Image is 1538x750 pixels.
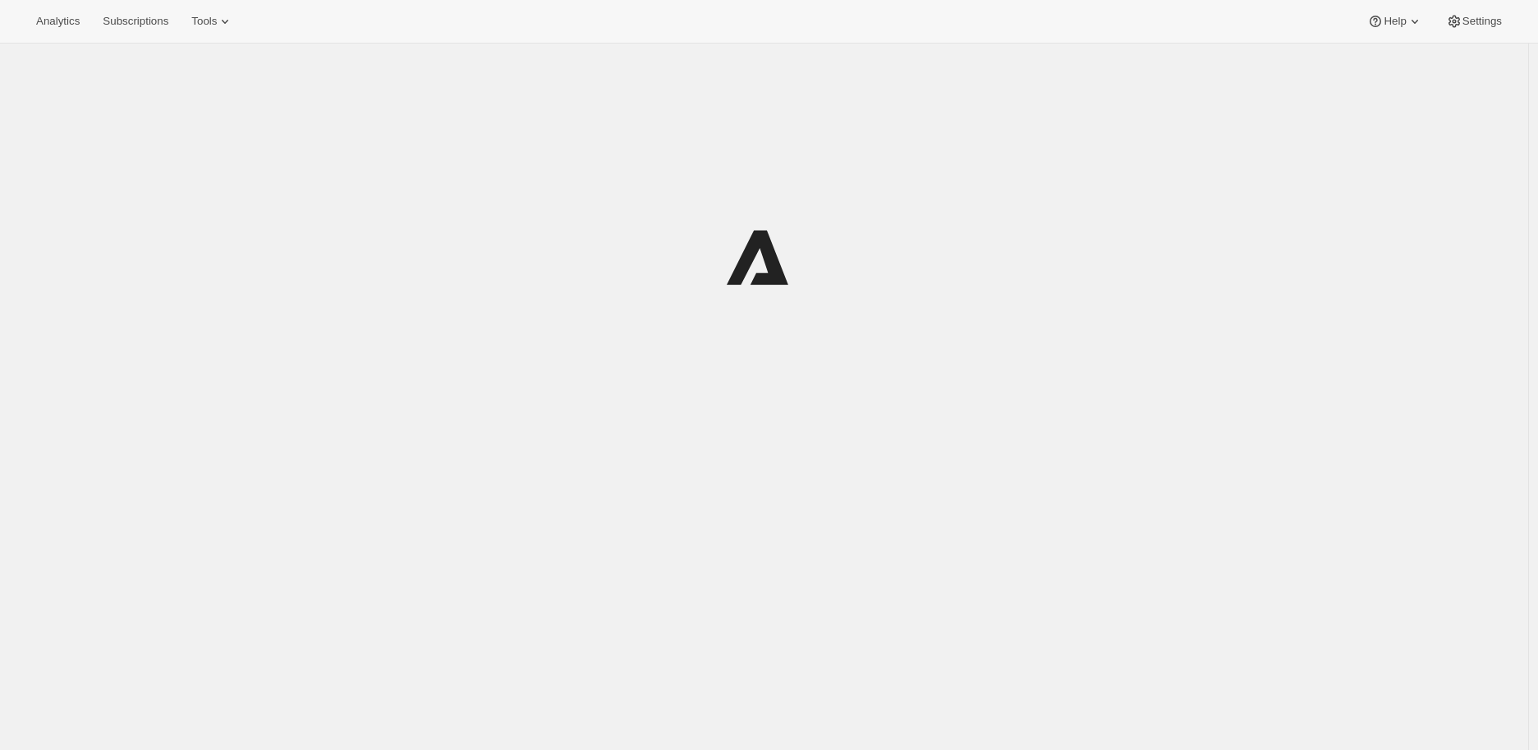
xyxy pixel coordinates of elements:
span: Help [1384,15,1406,28]
span: Tools [191,15,217,28]
button: Subscriptions [93,10,178,33]
button: Help [1357,10,1432,33]
button: Tools [181,10,243,33]
button: Analytics [26,10,90,33]
span: Subscriptions [103,15,168,28]
span: Analytics [36,15,80,28]
button: Settings [1436,10,1512,33]
span: Settings [1462,15,1502,28]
